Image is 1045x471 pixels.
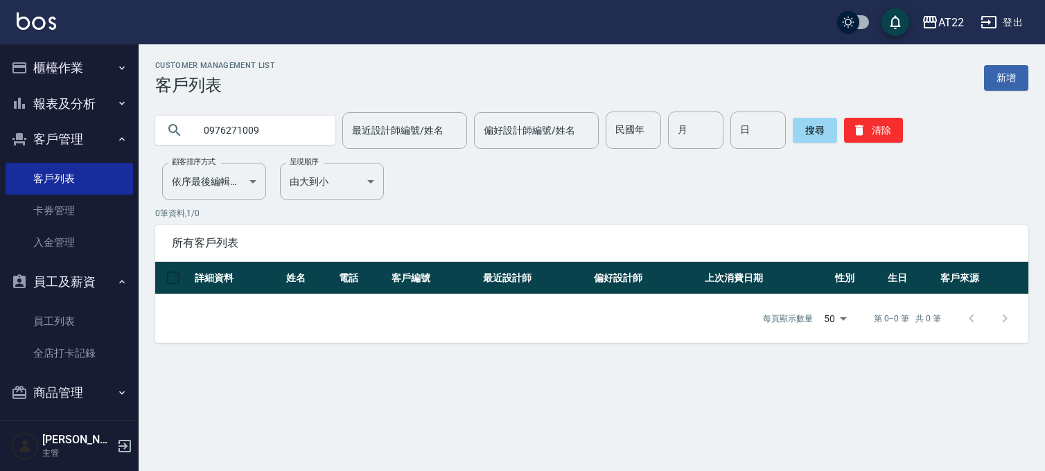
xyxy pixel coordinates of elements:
h3: 客戶列表 [155,75,275,95]
button: 報表及分析 [6,86,133,122]
button: 商品管理 [6,375,133,411]
th: 生日 [884,262,937,294]
p: 主管 [42,447,113,459]
div: AT22 [938,14,964,31]
button: save [881,8,909,36]
th: 姓名 [283,262,335,294]
p: 第 0–0 筆 共 0 筆 [874,312,941,325]
button: 搜尋 [793,118,837,143]
a: 員工列表 [6,305,133,337]
a: 入金管理 [6,226,133,258]
button: 清除 [844,118,903,143]
th: 電話 [335,262,388,294]
a: 客戶列表 [6,163,133,195]
th: 性別 [832,262,884,294]
a: 全店打卡記錄 [6,337,133,369]
button: 登出 [975,10,1028,35]
input: 搜尋關鍵字 [194,112,324,149]
div: 由大到小 [280,163,384,200]
th: 上次消費日期 [701,262,832,294]
img: Person [11,432,39,460]
p: 0 筆資料, 1 / 0 [155,207,1028,220]
label: 呈現順序 [290,157,319,167]
p: 每頁顯示數量 [763,312,813,325]
th: 最近設計師 [480,262,590,294]
button: 櫃檯作業 [6,50,133,86]
button: 客戶管理 [6,121,133,157]
button: AT22 [916,8,969,37]
div: 依序最後編輯時間 [162,163,266,200]
span: 所有客戶列表 [172,236,1012,250]
button: 資料設定 [6,411,133,447]
h5: [PERSON_NAME] [42,433,113,447]
th: 偏好設計師 [590,262,701,294]
th: 詳細資料 [191,262,283,294]
button: 員工及薪資 [6,264,133,300]
img: Logo [17,12,56,30]
th: 客戶編號 [388,262,480,294]
a: 卡券管理 [6,195,133,226]
a: 新增 [984,65,1028,91]
h2: Customer Management List [155,61,275,70]
label: 顧客排序方式 [172,157,216,167]
th: 客戶來源 [937,262,1028,294]
div: 50 [818,300,852,337]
